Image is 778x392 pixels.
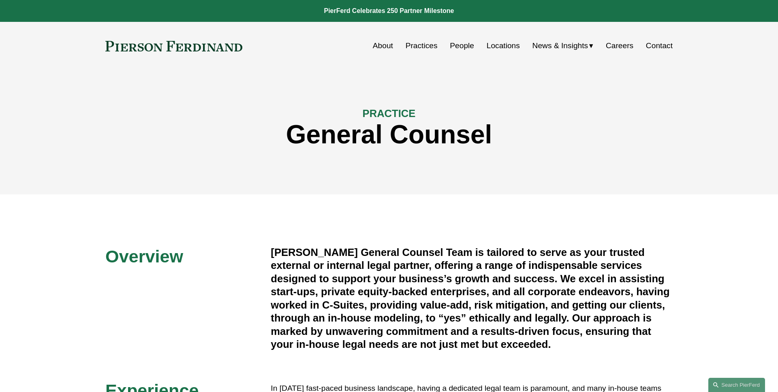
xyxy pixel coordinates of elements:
[708,378,765,392] a: Search this site
[532,38,594,53] a: folder dropdown
[487,38,520,53] a: Locations
[105,120,673,149] h1: General Counsel
[450,38,474,53] a: People
[606,38,633,53] a: Careers
[646,38,673,53] a: Contact
[271,246,673,351] h4: [PERSON_NAME] General Counsel Team is tailored to serve as your trusted external or internal lega...
[373,38,393,53] a: About
[532,39,588,53] span: News & Insights
[105,247,183,266] span: Overview
[363,108,416,119] span: PRACTICE
[406,38,438,53] a: Practices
